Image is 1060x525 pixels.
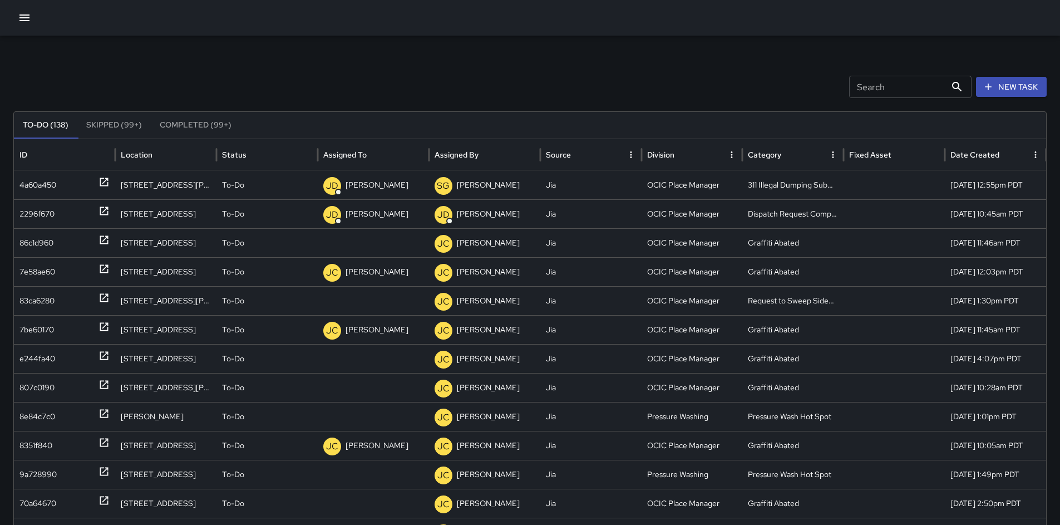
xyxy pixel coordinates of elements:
[19,316,54,344] div: 7be60170
[222,345,244,373] p: To-Do
[19,345,55,373] div: e244fa40
[540,344,642,373] div: Jia
[19,374,55,402] div: 807c0190
[14,112,77,139] button: To-Do (138)
[976,77,1047,97] button: New Task
[849,150,891,160] div: Fixed Asset
[642,315,743,344] div: OCIC Place Manager
[825,147,841,163] button: Category column menu
[437,237,450,251] p: JC
[642,344,743,373] div: OCIC Place Manager
[540,489,642,518] div: Jia
[222,258,244,286] p: To-Do
[222,374,244,402] p: To-Do
[540,373,642,402] div: Jia
[945,257,1046,286] div: 5/28/2025, 12:03pm PDT
[19,229,53,257] div: 86c1d960
[19,431,52,460] div: 8351f840
[346,431,408,460] p: [PERSON_NAME]
[115,460,216,489] div: 288 11th Street
[742,315,844,344] div: Graffiti Abated
[222,229,244,257] p: To-Do
[945,228,1046,257] div: 6/24/2025, 11:46am PDT
[115,344,216,373] div: 320 13th Street
[115,373,216,402] div: 728 Webster Street
[540,402,642,431] div: Jia
[437,208,450,222] p: JD
[19,258,55,286] div: 7e58ae60
[540,315,642,344] div: Jia
[437,411,450,424] p: JC
[540,257,642,286] div: Jia
[346,171,408,199] p: [PERSON_NAME]
[950,150,999,160] div: Date Created
[121,150,152,160] div: Location
[742,257,844,286] div: Graffiti Abated
[457,171,520,199] p: [PERSON_NAME]
[19,403,55,431] div: 8e84c7c0
[435,150,479,160] div: Assigned By
[642,199,743,228] div: OCIC Place Manager
[742,431,844,460] div: Graffiti Abated
[945,170,1046,199] div: 9/23/2025, 12:55pm PDT
[748,150,781,160] div: Category
[222,150,246,160] div: Status
[945,286,1046,315] div: 5/9/2025, 1:30pm PDT
[945,402,1046,431] div: 4/16/2025, 1:01pm PDT
[742,402,844,431] div: Pressure Wash Hot Spot
[19,287,55,315] div: 83ca6280
[457,374,520,402] p: [PERSON_NAME]
[326,266,338,279] p: JC
[742,228,844,257] div: Graffiti Abated
[326,179,338,193] p: JD
[326,440,338,453] p: JC
[19,171,56,199] div: 4a60a450
[151,112,240,139] button: Completed (99+)
[945,460,1046,489] div: 3/25/2025, 1:49pm PDT
[222,200,244,228] p: To-Do
[222,316,244,344] p: To-Do
[19,200,55,228] div: 2296f670
[115,199,216,228] div: 343 10th Street
[540,170,642,199] div: Jia
[222,403,244,431] p: To-Do
[742,344,844,373] div: Graffiti Abated
[222,171,244,199] p: To-Do
[115,402,216,431] div: Harrison NB
[457,316,520,344] p: [PERSON_NAME]
[623,147,639,163] button: Source column menu
[945,489,1046,518] div: 3/21/2025, 2:50pm PDT
[945,373,1046,402] div: 4/24/2025, 10:28am PDT
[642,286,743,315] div: OCIC Place Manager
[437,440,450,453] p: JC
[642,170,743,199] div: OCIC Place Manager
[457,229,520,257] p: [PERSON_NAME]
[326,208,338,222] p: JD
[222,489,244,518] p: To-Do
[642,431,743,460] div: OCIC Place Manager
[437,324,450,337] p: JC
[945,344,1046,373] div: 4/30/2025, 4:07pm PDT
[546,150,571,160] div: Source
[222,287,244,315] p: To-Do
[437,382,450,395] p: JC
[457,345,520,373] p: [PERSON_NAME]
[115,489,216,518] div: 1221 Oak Street
[346,200,408,228] p: [PERSON_NAME]
[457,403,520,431] p: [PERSON_NAME]
[115,257,216,286] div: 285 12th Street
[642,228,743,257] div: OCIC Place Manager
[222,431,244,460] p: To-Do
[457,489,520,518] p: [PERSON_NAME]
[945,431,1046,460] div: 3/26/2025, 10:05am PDT
[945,315,1046,344] div: 5/7/2025, 11:45am PDT
[642,489,743,518] div: OCIC Place Manager
[945,199,1046,228] div: 9/23/2025, 10:45am PDT
[457,287,520,315] p: [PERSON_NAME]
[346,316,408,344] p: [PERSON_NAME]
[642,402,743,431] div: Pressure Washing
[540,199,642,228] div: Jia
[457,200,520,228] p: [PERSON_NAME]
[642,460,743,489] div: Pressure Washing
[115,170,216,199] div: 1025 Harrison Street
